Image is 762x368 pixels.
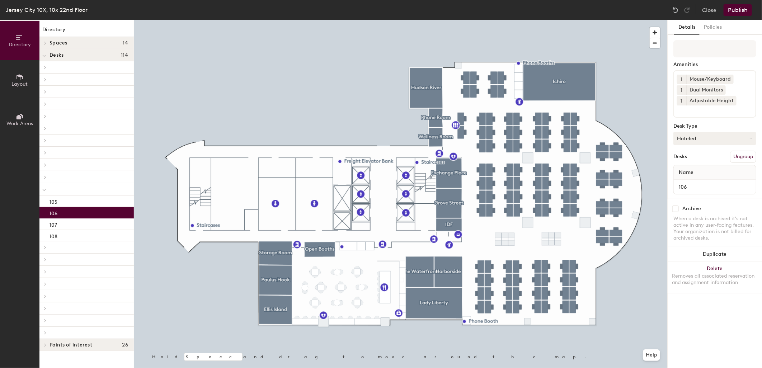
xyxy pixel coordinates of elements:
[50,208,57,217] p: 106
[677,75,686,84] button: 1
[673,132,756,145] button: Hoteled
[673,154,687,160] div: Desks
[677,96,686,105] button: 1
[686,85,726,95] div: Dual Monitors
[673,123,756,129] div: Desk Type
[50,197,57,205] p: 105
[686,96,737,105] div: Adjustable Height
[724,4,752,16] button: Publish
[677,85,686,95] button: 1
[50,220,57,228] p: 107
[730,151,756,163] button: Ungroup
[121,52,128,58] span: 114
[681,97,683,105] span: 1
[9,42,31,48] span: Directory
[681,76,683,83] span: 1
[6,121,33,127] span: Work Areas
[672,6,679,14] img: Undo
[673,62,756,67] div: Amenities
[675,166,697,179] span: Name
[123,40,128,46] span: 14
[50,40,67,46] span: Spaces
[6,5,88,14] div: Jersey City 10X, 10x 22nd Floor
[674,20,700,35] button: Details
[686,75,734,84] div: Mouse/Keyboard
[12,81,28,87] span: Layout
[50,52,64,58] span: Desks
[668,261,762,293] button: DeleteRemoves all associated reservation and assignment information
[683,6,691,14] img: Redo
[702,4,716,16] button: Close
[672,273,758,286] div: Removes all associated reservation and assignment information
[668,247,762,261] button: Duplicate
[681,86,683,94] span: 1
[643,349,660,361] button: Help
[682,206,701,212] div: Archive
[700,20,726,35] button: Policies
[675,182,754,192] input: Unnamed desk
[39,26,134,37] h1: Directory
[50,231,57,240] p: 108
[50,342,92,348] span: Points of interest
[673,216,756,241] div: When a desk is archived it's not active in any user-facing features. Your organization is not bil...
[122,342,128,348] span: 26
